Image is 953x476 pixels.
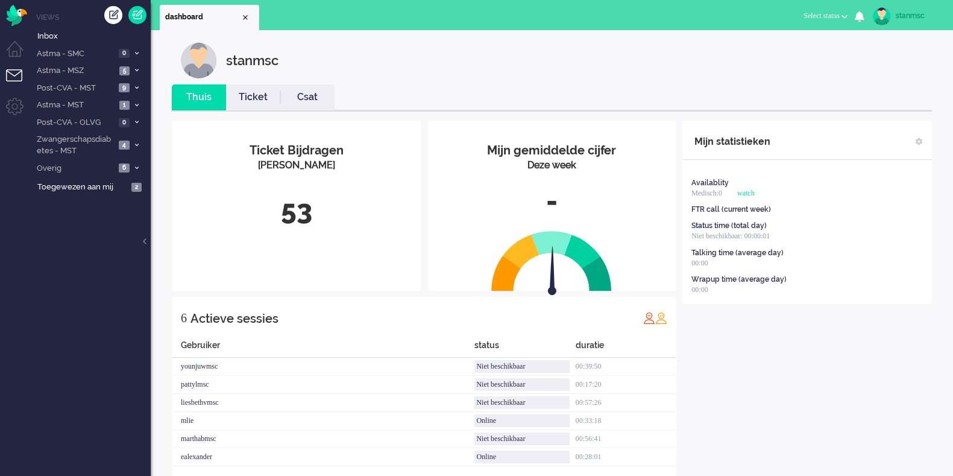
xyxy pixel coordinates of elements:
[576,376,676,394] div: 00:17:20
[474,360,569,373] div: Niet beschikbaar
[576,339,676,358] div: duratie
[119,66,130,75] span: 5
[474,378,569,391] div: Niet beschikbaar
[131,183,142,192] span: 2
[491,230,612,291] img: semi_circle.svg
[576,394,676,412] div: 00:57:26
[35,134,115,156] span: Zwangerschapsdiabetes - MST
[691,259,708,267] span: 00:00
[436,142,668,159] div: Mijn gemiddelde cijfer
[119,49,130,58] span: 0
[691,274,787,285] div: Wrapup time (average day)
[172,412,474,430] div: mlie
[190,306,278,331] div: Actieve sessies
[119,118,130,127] span: 0
[576,448,676,466] div: 00:28:01
[119,141,130,150] span: 4
[6,41,33,68] li: Dashboard menu
[6,98,33,125] li: Admin menu
[119,101,130,110] span: 1
[474,396,569,409] div: Niet beschikbaar
[655,312,667,324] img: profile_orange.svg
[181,159,412,173] div: [PERSON_NAME]
[35,117,115,129] span: Post-CVA - OLVG
[691,221,767,231] div: Status time (total day)
[35,163,115,174] span: Overig
[737,189,755,197] span: watch
[804,11,840,20] span: Select status
[37,31,151,42] span: Inbox
[35,100,116,111] span: Astma - MST
[474,339,575,358] div: status
[576,412,676,430] div: 00:33:18
[280,90,335,104] a: Csat
[694,130,770,154] div: Mijn statistieken
[6,8,27,17] a: Omnidesk
[35,48,115,60] span: Astma - SMC
[691,189,722,197] span: Medisch:0
[643,312,655,324] img: profile_red.svg
[119,163,130,173] span: 6
[527,246,579,298] img: arrow.svg
[35,180,151,193] a: Toegewezen aan mij 2
[436,182,668,221] div: -
[172,394,474,412] div: liesbethvmsc
[165,12,241,22] span: dashboard
[119,83,130,92] span: 9
[181,142,412,159] div: Ticket Bijdragen
[226,90,280,104] a: Ticket
[691,248,784,258] div: Talking time (average day)
[576,430,676,448] div: 00:56:41
[37,182,128,193] span: Toegewezen aan mij
[691,178,729,188] div: Availablity
[160,5,259,30] li: Dashboard
[172,358,474,376] div: younjuwmsc
[474,433,569,445] div: Niet beschikbaar
[172,376,474,394] div: pattylmsc
[873,7,891,25] img: avatar
[6,5,27,26] img: flow_omnibird.svg
[181,42,217,78] img: customer.svg
[172,84,226,110] li: Thuis
[691,205,771,215] div: FTR call (current week)
[436,159,668,173] div: Deze week
[36,12,151,22] li: Views
[796,4,855,30] li: Select status
[896,10,941,22] div: stanmsc
[576,358,676,376] div: 00:39:50
[241,13,250,22] div: Close tab
[35,83,115,94] span: Post-CVA - MST
[474,414,569,427] div: Online
[181,191,412,230] div: 53
[870,7,941,25] a: stanmsc
[226,42,278,78] div: stanmsc
[172,448,474,466] div: ealexander
[172,339,474,358] div: Gebruiker
[128,6,146,24] a: Quick Ticket
[35,29,151,42] a: Inbox
[226,84,280,110] li: Ticket
[35,65,116,77] span: Astma - MSZ
[796,7,855,25] button: Select status
[104,6,122,24] div: Creëer ticket
[474,451,569,463] div: Online
[181,306,187,330] div: 6
[6,69,33,97] li: Tickets menu
[691,285,708,294] span: 00:00
[280,84,335,110] li: Csat
[172,90,226,104] a: Thuis
[691,232,770,240] span: Niet beschikbaar: 00:00:01
[172,430,474,448] div: marthabmsc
